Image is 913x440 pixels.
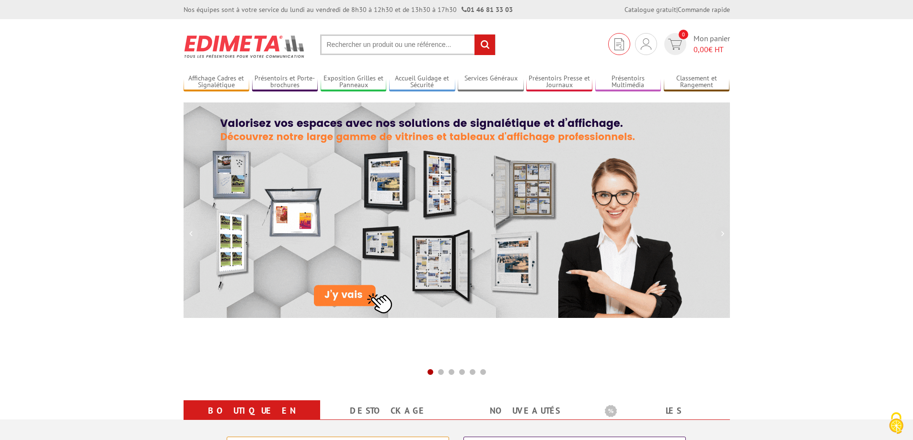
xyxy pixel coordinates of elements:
[252,74,318,90] a: Présentoirs et Porte-brochures
[321,74,387,90] a: Exposition Grilles et Panneaux
[664,74,730,90] a: Classement et Rangement
[462,5,513,14] strong: 01 46 81 33 03
[184,5,513,14] div: Nos équipes sont à votre service du lundi au vendredi de 8h30 à 12h30 et de 13h30 à 17h30
[195,402,309,437] a: Boutique en ligne
[678,5,730,14] a: Commande rapide
[320,34,496,55] input: Rechercher un produit ou une référence...
[474,34,495,55] input: rechercher
[605,402,718,437] a: Les promotions
[458,74,524,90] a: Services Généraux
[605,402,725,421] b: Les promotions
[879,407,913,440] button: Cookies (fenêtre modale)
[595,74,661,90] a: Présentoirs Multimédia
[662,33,730,55] a: devis rapide 0 Mon panier 0,00€ HT
[679,30,688,39] span: 0
[884,411,908,435] img: Cookies (fenêtre modale)
[668,39,682,50] img: devis rapide
[468,402,582,419] a: nouveautés
[614,38,624,50] img: devis rapide
[693,33,730,55] span: Mon panier
[693,45,708,54] span: 0,00
[184,29,306,64] img: Présentoir, panneau, stand - Edimeta - PLV, affichage, mobilier bureau, entreprise
[641,38,651,50] img: devis rapide
[526,74,592,90] a: Présentoirs Presse et Journaux
[624,5,676,14] a: Catalogue gratuit
[184,74,250,90] a: Affichage Cadres et Signalétique
[332,402,445,419] a: Destockage
[693,44,730,55] span: € HT
[389,74,455,90] a: Accueil Guidage et Sécurité
[624,5,730,14] div: |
